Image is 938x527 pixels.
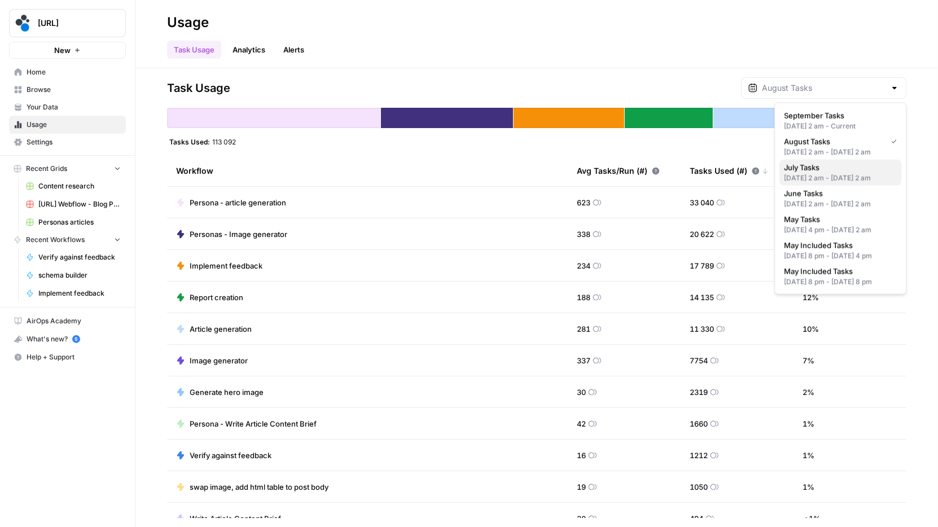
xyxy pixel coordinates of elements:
[169,137,210,146] span: Tasks Used:
[784,277,897,287] div: [DATE] 8 pm - [DATE] 8 pm
[784,199,897,209] div: [DATE] 2 am - [DATE] 2 am
[26,235,85,245] span: Recent Workflows
[27,102,121,112] span: Your Data
[176,292,243,303] a: Report creation
[690,260,714,271] span: 17 789
[690,355,708,366] span: 7754
[38,288,121,298] span: Implement feedback
[577,355,590,366] span: 337
[9,98,126,116] a: Your Data
[577,481,586,493] span: 19
[176,481,328,493] a: swap image, add html table to post body
[190,355,248,366] span: Image generator
[9,231,126,248] button: Recent Workflows
[9,330,126,348] button: What's new? 5
[784,121,897,131] div: [DATE] 2 am - Current
[190,323,252,335] span: Article generation
[9,116,126,134] a: Usage
[803,387,814,398] span: 2 %
[690,292,714,303] span: 14 135
[9,133,126,151] a: Settings
[10,331,125,348] div: What's new?
[577,292,590,303] span: 188
[27,67,121,77] span: Home
[21,195,126,213] a: [URL] Webflow - Blog Posts Refresh
[27,85,121,95] span: Browse
[577,418,586,429] span: 42
[176,418,317,429] a: Persona - Write Article Content Brief
[167,41,221,59] a: Task Usage
[176,355,248,366] a: Image generator
[803,323,819,335] span: 10 %
[26,164,67,174] span: Recent Grids
[277,41,311,59] a: Alerts
[27,120,121,130] span: Usage
[784,251,897,261] div: [DATE] 8 pm - [DATE] 4 pm
[190,292,243,303] span: Report creation
[577,387,586,398] span: 30
[9,160,126,177] button: Recent Grids
[9,312,126,330] a: AirOps Academy
[690,418,708,429] span: 1660
[690,197,714,208] span: 33 040
[21,248,126,266] a: Verify against feedback
[167,80,230,96] span: Task Usage
[784,136,882,147] span: August Tasks
[803,513,821,524] span: < 1 %
[762,82,886,94] input: August Tasks
[21,266,126,284] a: schema builder
[21,177,126,195] a: Content research
[784,225,897,235] div: [DATE] 4 pm - [DATE] 2 am
[577,513,586,524] span: 20
[190,450,271,461] span: Verify against feedback
[577,155,660,186] div: Avg Tasks/Run (#)
[577,260,590,271] span: 234
[38,199,121,209] span: [URL] Webflow - Blog Posts Refresh
[784,214,892,225] span: May Tasks
[803,481,814,493] span: 1 %
[190,513,281,524] span: Write Article Content Brief
[38,217,121,227] span: Personas articles
[690,229,714,240] span: 20 622
[21,213,126,231] a: Personas articles
[577,450,586,461] span: 16
[803,355,814,366] span: 7 %
[190,197,286,208] span: Persona - article generation
[577,197,590,208] span: 623
[690,387,708,398] span: 2319
[9,42,126,59] button: New
[784,173,897,183] div: [DATE] 2 am - [DATE] 2 am
[167,14,209,32] div: Usage
[27,137,121,147] span: Settings
[803,450,814,461] span: 1 %
[176,229,287,240] a: Personas - Image generator
[176,513,281,524] a: Write Article Content Brief
[38,270,121,280] span: schema builder
[690,450,708,461] span: 1212
[577,229,590,240] span: 338
[38,17,106,29] span: [URL]
[38,252,121,262] span: Verify against feedback
[176,450,271,461] a: Verify against feedback
[176,197,286,208] a: Persona - article generation
[784,162,892,173] span: July Tasks
[176,155,559,186] div: Workflow
[9,9,126,37] button: Workspace: spot.ai
[690,481,708,493] span: 1050
[690,155,769,186] div: Tasks Used (#)
[54,45,71,56] span: New
[690,323,714,335] span: 11 330
[13,13,33,33] img: spot.ai Logo
[784,240,892,251] span: May Included Tasks
[74,336,77,342] text: 5
[212,137,236,146] span: 113 092
[9,63,126,81] a: Home
[190,481,328,493] span: swap image, add html table to post body
[190,229,287,240] span: Personas - Image generator
[190,260,262,271] span: Implement feedback
[784,266,892,277] span: May Included Tasks
[9,81,126,99] a: Browse
[176,387,264,398] a: Generate hero image
[72,335,80,343] a: 5
[27,352,121,362] span: Help + Support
